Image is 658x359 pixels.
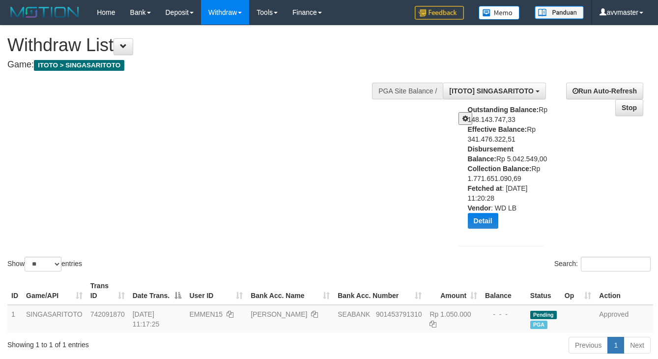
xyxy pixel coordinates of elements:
div: - - - [485,309,522,319]
span: [DATE] 11:17:25 [133,310,160,328]
img: Feedback.jpg [415,6,464,20]
span: EMMEN15 [189,310,223,318]
b: Collection Balance: [468,165,532,173]
th: Action [595,277,653,305]
img: panduan.png [535,6,584,19]
button: Detail [468,213,498,229]
span: [ITOTO] SINGASARITOTO [449,87,534,95]
span: Pending [530,311,557,319]
span: Copy 901453791310 to clipboard [376,310,422,318]
div: Showing 1 to 1 of 1 entries [7,336,267,350]
td: Approved [595,305,653,333]
b: Fetched at [468,184,502,192]
th: Bank Acc. Name: activate to sort column ascending [247,277,334,305]
a: Stop [615,99,643,116]
th: Balance [481,277,526,305]
b: Disbursement Balance: [468,145,514,163]
td: SINGASARITOTO [22,305,86,333]
h4: Game: [7,60,429,70]
th: Bank Acc. Number: activate to sort column ascending [334,277,426,305]
a: Previous [569,337,608,354]
div: PGA Site Balance / [372,83,443,99]
b: Vendor [468,204,491,212]
a: [PERSON_NAME] [251,310,307,318]
span: SEABANK [338,310,370,318]
label: Search: [554,257,651,271]
th: Game/API: activate to sort column ascending [22,277,86,305]
th: Date Trans.: activate to sort column descending [129,277,186,305]
label: Show entries [7,257,82,271]
a: Run Auto-Refresh [566,83,643,99]
a: Next [624,337,651,354]
b: Effective Balance: [468,125,527,133]
th: Trans ID: activate to sort column ascending [86,277,129,305]
b: Outstanding Balance: [468,106,539,114]
img: Button%20Memo.svg [479,6,520,20]
input: Search: [581,257,651,271]
button: [ITOTO] SINGASARITOTO [443,83,546,99]
th: Amount: activate to sort column ascending [426,277,481,305]
th: ID [7,277,22,305]
span: Rp 1.050.000 [429,310,471,318]
span: 742091870 [90,310,125,318]
img: MOTION_logo.png [7,5,82,20]
th: Op: activate to sort column ascending [561,277,595,305]
th: Status [526,277,561,305]
span: PGA [530,321,547,329]
td: 1 [7,305,22,333]
span: ITOTO > SINGASARITOTO [34,60,124,71]
h1: Withdraw List [7,35,429,55]
div: Rp 148.143.747,33 Rp 341.476.322,51 Rp 5.042.549,00 Rp 1.771.651.090,69 : [DATE] 11:20:28 : WD LB [468,105,551,236]
a: 1 [607,337,624,354]
select: Showentries [25,257,61,271]
th: User ID: activate to sort column ascending [185,277,247,305]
